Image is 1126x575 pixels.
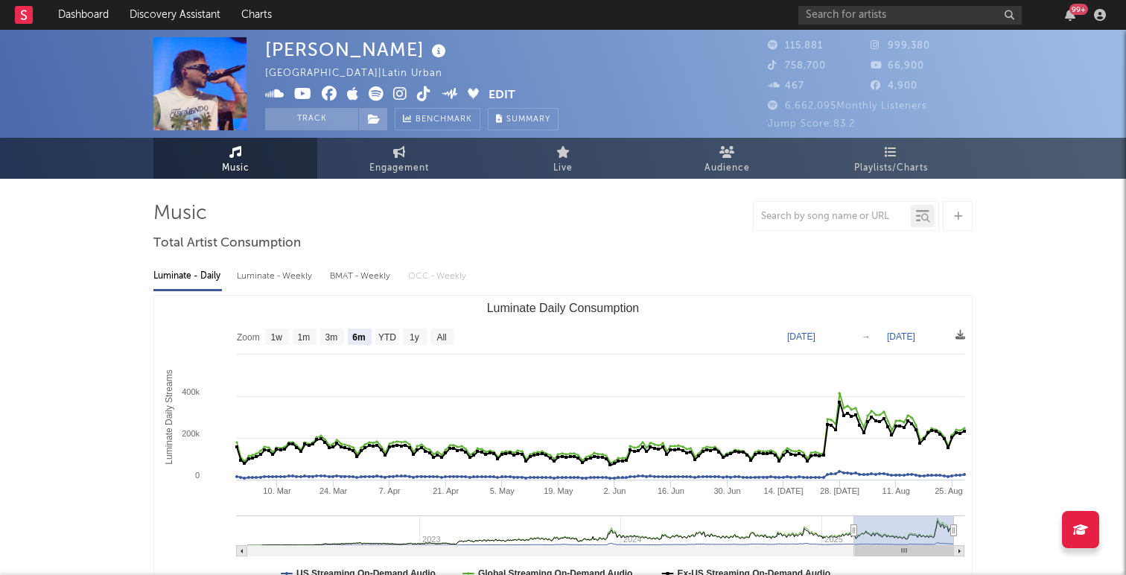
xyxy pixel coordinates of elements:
[658,486,684,495] text: 16. Jun
[319,486,348,495] text: 24. Mar
[237,264,315,289] div: Luminate - Weekly
[195,471,200,480] text: 0
[153,138,317,179] a: Music
[436,332,446,343] text: All
[490,486,515,495] text: 5. May
[265,108,358,130] button: Track
[153,264,222,289] div: Luminate - Daily
[544,486,573,495] text: 19. May
[754,211,911,223] input: Search by song name or URL
[871,61,924,71] span: 66,900
[768,81,804,91] span: 467
[645,138,809,179] a: Audience
[820,486,859,495] text: 28. [DATE]
[787,331,815,342] text: [DATE]
[369,159,429,177] span: Engagement
[768,41,823,51] span: 115,881
[433,486,459,495] text: 21. Apr
[871,41,930,51] span: 999,380
[330,264,393,289] div: BMAT - Weekly
[871,81,917,91] span: 4,900
[809,138,973,179] a: Playlists/Charts
[481,138,645,179] a: Live
[317,138,481,179] a: Engagement
[182,387,200,396] text: 400k
[854,159,928,177] span: Playlists/Charts
[489,86,515,105] button: Edit
[1069,4,1088,15] div: 99 +
[1065,9,1075,21] button: 99+
[164,369,174,464] text: Luminate Daily Streams
[153,235,301,252] span: Total Artist Consumption
[768,101,927,111] span: 6,662,095 Monthly Listeners
[265,65,459,83] div: [GEOGRAPHIC_DATA] | Latin Urban
[222,159,249,177] span: Music
[263,486,291,495] text: 10. Mar
[237,332,260,343] text: Zoom
[882,486,910,495] text: 11. Aug
[379,486,401,495] text: 7. Apr
[352,332,365,343] text: 6m
[487,302,640,314] text: Luminate Daily Consumption
[325,332,338,343] text: 3m
[298,332,311,343] text: 1m
[768,119,855,129] span: Jump Score: 83.2
[768,61,826,71] span: 758,700
[935,486,962,495] text: 25. Aug
[603,486,626,495] text: 2. Jun
[410,332,419,343] text: 1y
[887,331,915,342] text: [DATE]
[862,331,871,342] text: →
[265,37,450,62] div: [PERSON_NAME]
[764,486,804,495] text: 14. [DATE]
[395,108,480,130] a: Benchmark
[713,486,740,495] text: 30. Jun
[553,159,573,177] span: Live
[506,115,550,124] span: Summary
[704,159,750,177] span: Audience
[182,429,200,438] text: 200k
[798,6,1022,25] input: Search for artists
[378,332,396,343] text: YTD
[488,108,559,130] button: Summary
[416,111,472,129] span: Benchmark
[271,332,283,343] text: 1w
